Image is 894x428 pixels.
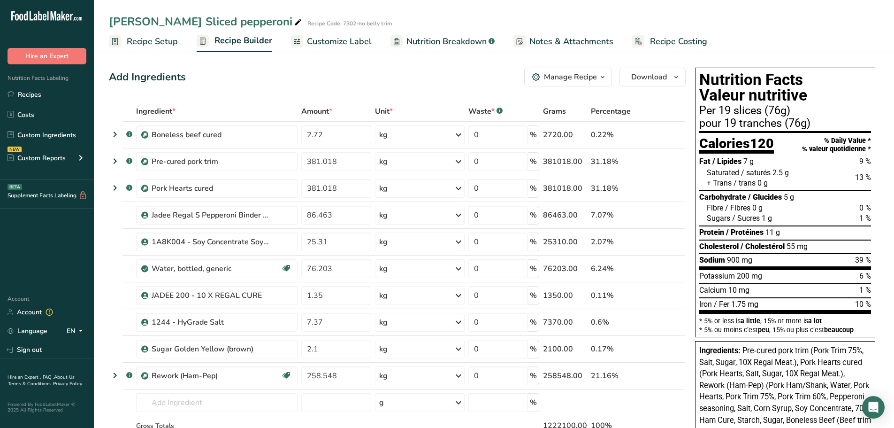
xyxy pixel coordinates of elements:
[772,168,789,177] span: 2.5 g
[543,156,587,167] div: 381018.00
[543,183,587,194] div: 381018.00
[725,203,750,212] span: / Fibres
[67,326,86,337] div: EN
[737,272,762,280] span: 200 mg
[741,317,760,325] span: a little
[543,317,587,328] div: 7370.00
[591,343,641,355] div: 0.17%
[8,153,66,163] div: Custom Reports
[734,179,756,187] span: / trans
[631,71,667,83] span: Download
[543,236,587,248] div: 25310.00
[859,272,871,280] span: 6 %
[152,370,269,381] div: Rework (Ham-Pep)
[543,210,587,221] div: 86463.00
[707,203,723,212] span: Fibre
[543,290,587,301] div: 1350.00
[748,193,782,202] span: / Glucides
[699,72,871,103] h1: Nutrition Facts Valeur nutritive
[379,370,388,381] div: kg
[699,193,746,202] span: Carbohydrate
[741,242,785,251] span: / Cholestérol
[152,129,269,140] div: Boneless beef cured
[136,393,298,412] input: Add Ingredient
[699,286,726,295] span: Calcium
[699,327,871,333] div: * 5% ou moins c’est , 15% ou plus c’est
[152,263,269,274] div: Water, bottled, generic
[707,168,739,177] span: Saturated
[379,397,384,408] div: g
[699,346,741,355] span: Ingredients:
[859,286,871,295] span: 1 %
[699,137,774,154] div: Calories
[379,236,388,248] div: kg
[53,381,82,387] a: Privacy Policy
[752,203,763,212] span: 0 g
[109,70,186,85] div: Add Ingredients
[543,263,587,274] div: 76203.00
[214,34,272,47] span: Recipe Builder
[8,402,86,413] div: Powered By FoodLabelMaker © 2025 All Rights Reserved
[591,156,641,167] div: 31.18%
[632,31,707,52] a: Recipe Costing
[855,300,871,309] span: 10 %
[379,290,388,301] div: kg
[8,147,22,152] div: NEW
[379,263,388,274] div: kg
[699,300,712,309] span: Iron
[699,256,725,265] span: Sodium
[152,156,269,167] div: Pre-cured pork trim
[468,106,503,117] div: Waste
[728,286,749,295] span: 10 mg
[732,214,760,223] span: / Sucres
[8,381,53,387] a: Terms & Conditions .
[762,214,772,223] span: 1 g
[127,35,178,48] span: Recipe Setup
[379,317,388,328] div: kg
[591,106,631,117] span: Percentage
[727,256,752,265] span: 900 mg
[699,105,871,117] div: Per 19 slices (76g)
[707,179,732,187] span: + Trans
[699,228,724,237] span: Protein
[714,300,729,309] span: / Fer
[152,290,269,301] div: JADEE 200 - 10 X REGAL CURE
[379,183,388,194] div: kg
[591,183,641,194] div: 31.18%
[859,157,871,166] span: 9 %
[136,106,176,117] span: Ingredient
[379,343,388,355] div: kg
[699,242,739,251] span: Cholesterol
[859,214,871,223] span: 1 %
[152,210,269,221] div: Jadee Regal S Pepperoni Binder Unit
[784,193,794,202] span: 5 g
[619,68,686,86] button: Download
[8,48,86,64] button: Hire an Expert
[859,203,871,212] span: 0 %
[152,317,269,328] div: 1244 - HyGrade Salt
[808,317,822,325] span: a lot
[141,158,148,165] img: Sub Recipe
[543,343,587,355] div: 2100.00
[591,317,641,328] div: 0.6%
[731,300,758,309] span: 1.75 mg
[379,210,388,221] div: kg
[591,290,641,301] div: 0.11%
[862,396,885,419] div: Open Intercom Messenger
[375,106,393,117] span: Unit
[152,236,269,248] div: 1A8K004 - Soy Concentrate Soya-Pro
[699,157,711,166] span: Fat
[699,314,871,333] section: * 5% or less is , 15% or more is
[543,106,566,117] span: Grams
[824,326,854,334] span: beaucoup
[741,168,771,177] span: / saturés
[699,272,735,280] span: Potassium
[712,157,741,166] span: / Lipides
[513,31,613,52] a: Notes & Attachments
[109,31,178,52] a: Recipe Setup
[650,35,707,48] span: Recipe Costing
[43,374,54,381] a: FAQ .
[8,374,41,381] a: Hire an Expert .
[141,373,148,380] img: Sub Recipe
[591,210,641,221] div: 7.07%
